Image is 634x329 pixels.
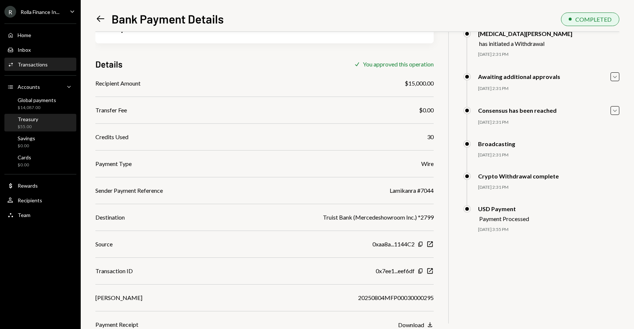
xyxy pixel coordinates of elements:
div: Payment Receipt [95,320,138,329]
div: Awaiting additional approvals [478,73,560,80]
div: USD Payment [478,205,529,212]
div: [DATE] 2:31 PM [478,184,619,191]
div: 0xaa8a...1144C2 [372,240,415,249]
div: Inbox [18,47,31,53]
div: You approved this operation [363,61,434,68]
div: Payment Type [95,159,132,168]
h1: Bank Payment Details [112,11,224,26]
div: [DATE] 2:31 PM [478,119,619,126]
a: Recipients [4,194,76,207]
a: Rewards [4,179,76,192]
a: Treasury$55.00 [4,114,76,131]
div: Lamikanra #7044 [390,186,434,195]
div: Rewards [18,182,38,189]
a: Transactions [4,58,76,71]
div: Download [398,321,424,328]
div: Team [18,212,30,218]
a: Cards$0.00 [4,152,76,170]
div: Rolla Finance In... [21,9,59,15]
div: [DATE] 2:31 PM [478,152,619,158]
div: Home [18,32,31,38]
div: COMPLETED [575,16,612,23]
div: [DATE] 2:31 PM [478,51,619,58]
div: Transactions [18,61,48,68]
div: Crypto Withdrawal complete [478,173,559,180]
div: R [4,6,16,18]
a: Global payments$14,087.00 [4,95,76,112]
div: Sender Payment Reference [95,186,163,195]
div: Savings [18,135,35,141]
a: Inbox [4,43,76,56]
div: Source [95,240,113,249]
h3: Details [95,58,123,70]
div: Transfer Fee [95,106,127,115]
a: Team [4,208,76,221]
div: $0.00 [419,106,434,115]
div: Recipients [18,197,42,203]
div: $0.00 [18,162,31,168]
a: Home [4,28,76,41]
button: Download [398,321,434,329]
div: 0x7ee1...eef6df [376,267,415,275]
div: Recipient Amount [95,79,141,88]
div: Consensus has been reached [478,107,557,114]
div: Accounts [18,84,40,90]
a: Savings$0.00 [4,133,76,151]
div: Treasury [18,116,38,122]
div: [PERSON_NAME] [95,293,142,302]
div: [MEDICAL_DATA][PERSON_NAME] [478,30,572,37]
a: Accounts [4,80,76,93]
div: Wire [421,159,434,168]
div: Transaction ID [95,267,133,275]
div: [DATE] 3:55 PM [478,227,619,233]
div: Payment Processed [479,215,529,222]
div: Cards [18,154,31,160]
div: Destination [95,213,125,222]
div: 20250804MFP00030000295 [358,293,434,302]
div: $14,087.00 [18,105,56,111]
div: Truist Bank (Mercedeshowroom Inc.) *2799 [323,213,434,222]
div: $0.00 [18,143,35,149]
div: $15,000.00 [405,79,434,88]
div: [DATE] 2:31 PM [478,86,619,92]
div: Broadcasting [478,140,515,147]
div: Global payments [18,97,56,103]
div: $55.00 [18,124,38,130]
div: has initiated a Withdrawal [479,40,572,47]
div: 30 [427,133,434,141]
div: Credits Used [95,133,128,141]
